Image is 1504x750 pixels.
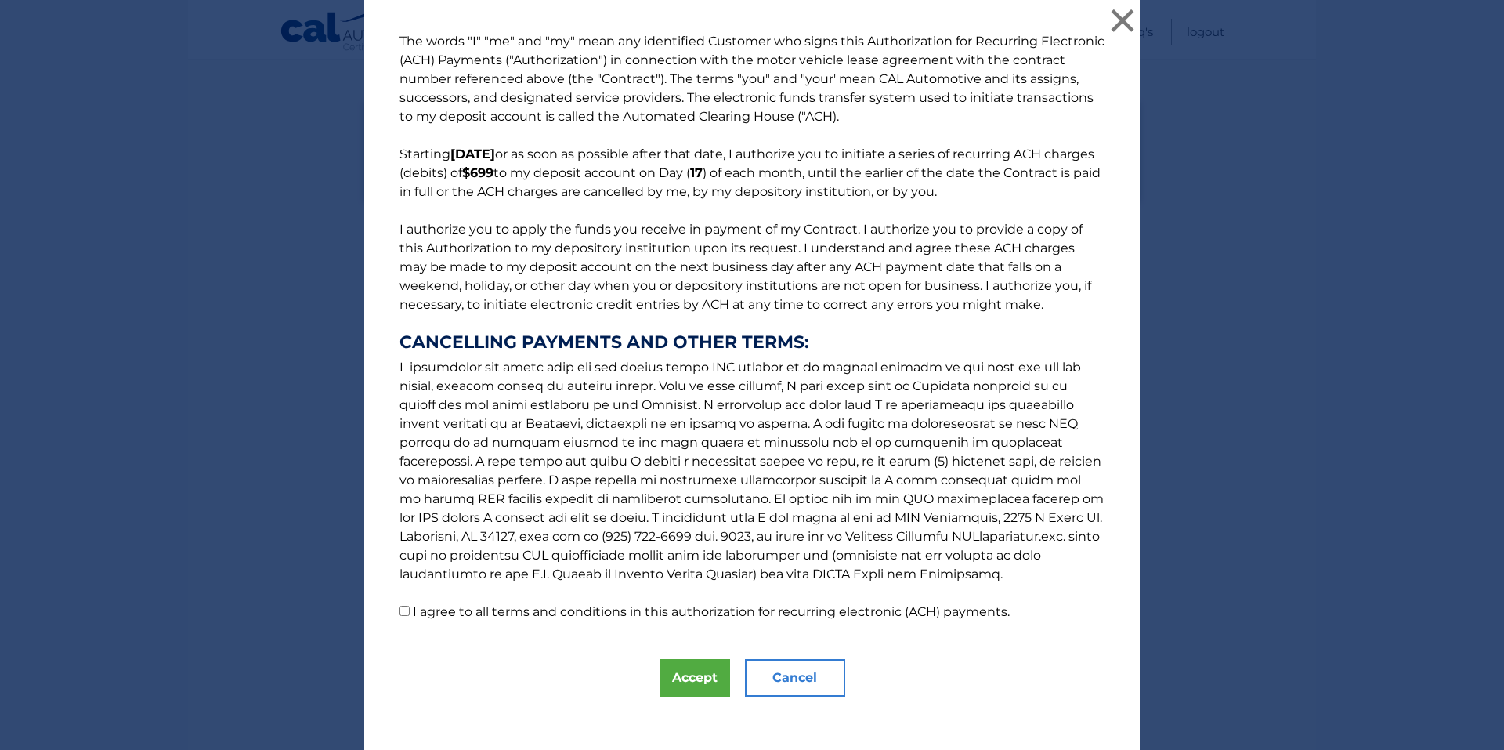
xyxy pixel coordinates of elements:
[384,32,1120,621] p: The words "I" "me" and "my" mean any identified Customer who signs this Authorization for Recurri...
[660,659,730,697] button: Accept
[399,333,1104,352] strong: CANCELLING PAYMENTS AND OTHER TERMS:
[462,165,493,180] b: $699
[450,147,495,161] b: [DATE]
[413,604,1010,619] label: I agree to all terms and conditions in this authorization for recurring electronic (ACH) payments.
[745,659,845,697] button: Cancel
[690,165,703,180] b: 17
[1107,5,1138,36] button: ×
